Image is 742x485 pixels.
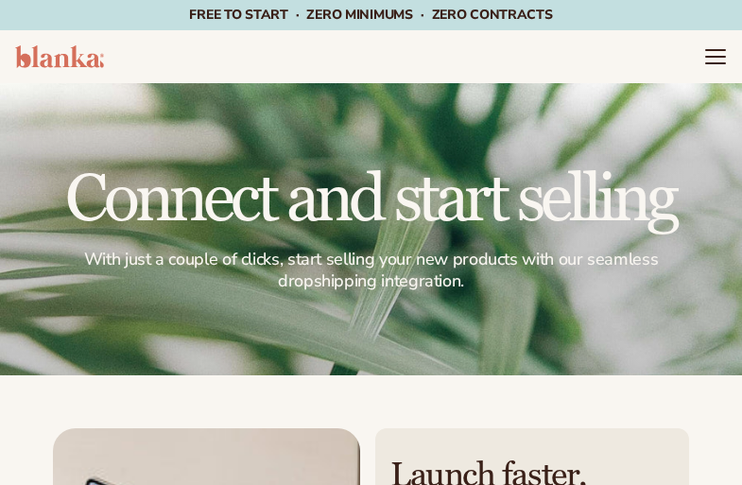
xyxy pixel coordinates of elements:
[189,6,552,24] span: Free to start · ZERO minimums · ZERO contracts
[15,45,104,68] img: logo
[53,249,689,293] p: With just a couple of clicks, start selling your new products with our seamless dropshipping inte...
[53,167,689,234] h1: Connect and start selling
[704,45,727,68] summary: Menu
